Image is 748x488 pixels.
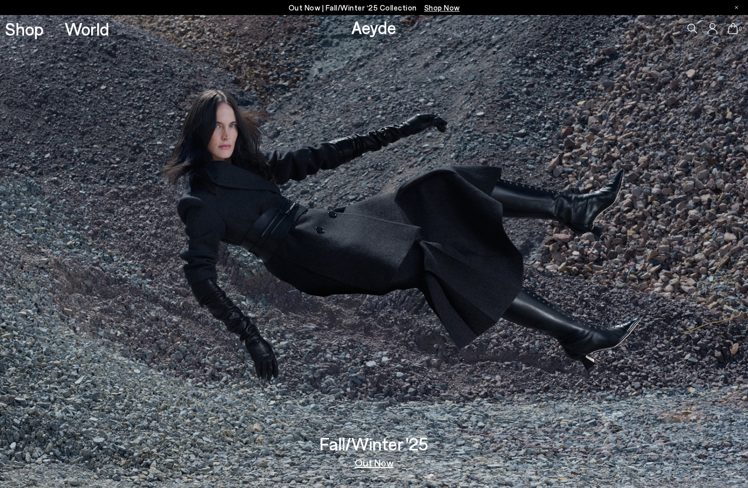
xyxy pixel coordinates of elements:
a: World [65,20,109,38]
p: Out Now | Fall/Winter ‘25 Collection [289,2,460,14]
a: Shop [5,20,44,38]
span: Navigate to /collections/new-in [424,3,460,12]
a: Out Now [355,457,394,467]
h3: Fall/Winter '25 [320,435,428,452]
a: Aeyde [351,17,396,38]
span: 0 [738,26,743,32]
a: 0 [728,23,738,34]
